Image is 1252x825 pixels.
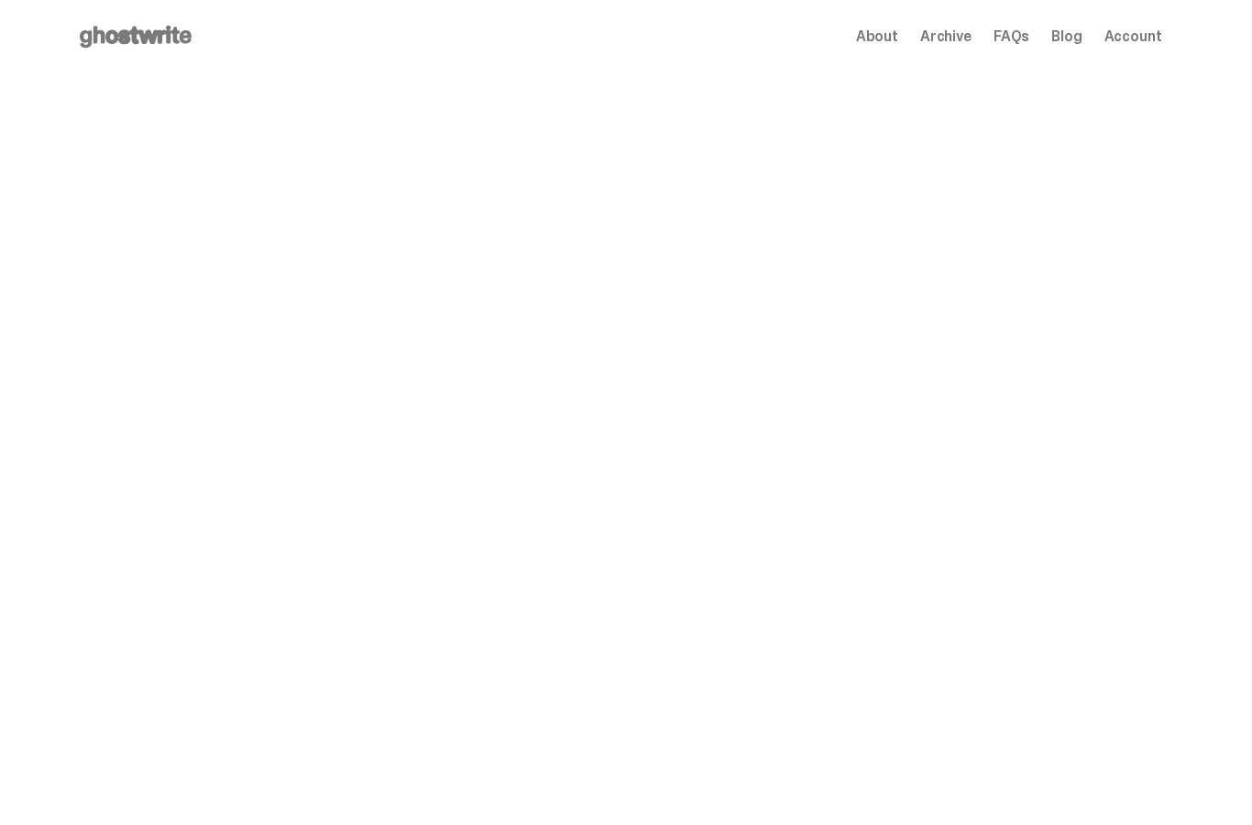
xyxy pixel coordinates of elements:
[920,29,972,44] a: Archive
[1104,29,1162,44] a: Account
[994,29,1029,44] a: FAQs
[1051,29,1082,44] a: Blog
[856,29,898,44] a: About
